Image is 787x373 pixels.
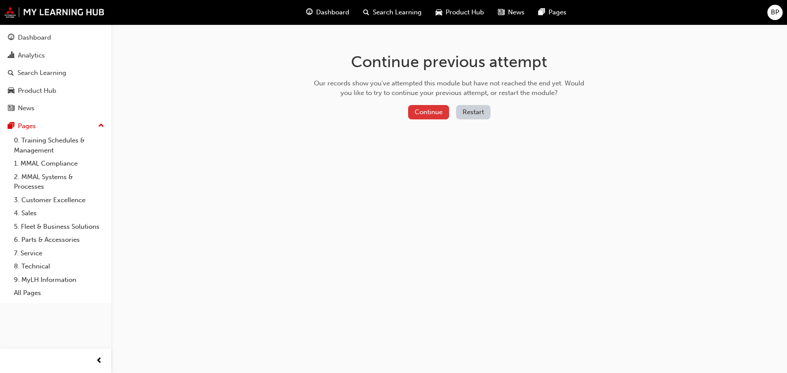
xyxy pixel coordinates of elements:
[10,134,108,157] a: 0. Training Schedules & Management
[8,52,14,60] span: chart-icon
[3,100,108,116] a: News
[456,105,491,119] button: Restart
[363,7,369,18] span: search-icon
[549,7,566,17] span: Pages
[18,103,34,113] div: News
[3,30,108,46] a: Dashboard
[3,118,108,134] button: Pages
[306,7,313,18] span: guage-icon
[299,3,356,21] a: guage-iconDashboard
[538,7,545,18] span: pages-icon
[10,193,108,207] a: 3. Customer Excellence
[508,7,525,17] span: News
[316,7,349,17] span: Dashboard
[10,157,108,170] a: 1. MMAL Compliance
[10,247,108,260] a: 7. Service
[311,78,587,98] div: Our records show you've attempted this module but have not reached the end yet. Would you like to...
[767,5,783,20] button: BP
[429,3,491,21] a: car-iconProduct Hub
[373,7,422,17] span: Search Learning
[10,170,108,193] a: 2. MMAL Systems & Processes
[498,7,504,18] span: news-icon
[356,3,429,21] a: search-iconSearch Learning
[311,52,587,71] h1: Continue previous attempt
[10,260,108,273] a: 8. Technical
[98,120,104,132] span: up-icon
[3,83,108,99] a: Product Hub
[10,220,108,234] a: 5. Fleet & Business Solutions
[436,7,442,18] span: car-icon
[18,121,36,131] div: Pages
[18,33,51,43] div: Dashboard
[3,47,108,64] a: Analytics
[3,65,108,81] a: Search Learning
[10,207,108,220] a: 4. Sales
[96,356,102,366] span: prev-icon
[18,86,56,96] div: Product Hub
[8,87,14,95] span: car-icon
[531,3,573,21] a: pages-iconPages
[8,122,14,130] span: pages-icon
[18,51,45,61] div: Analytics
[771,7,779,17] span: BP
[10,273,108,287] a: 9. MyLH Information
[408,105,449,119] button: Continue
[491,3,531,21] a: news-iconNews
[446,7,484,17] span: Product Hub
[10,286,108,300] a: All Pages
[8,105,14,112] span: news-icon
[10,233,108,247] a: 6. Parts & Accessories
[8,69,14,77] span: search-icon
[3,28,108,118] button: DashboardAnalyticsSearch LearningProduct HubNews
[8,34,14,42] span: guage-icon
[17,68,66,78] div: Search Learning
[4,7,105,18] img: mmal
